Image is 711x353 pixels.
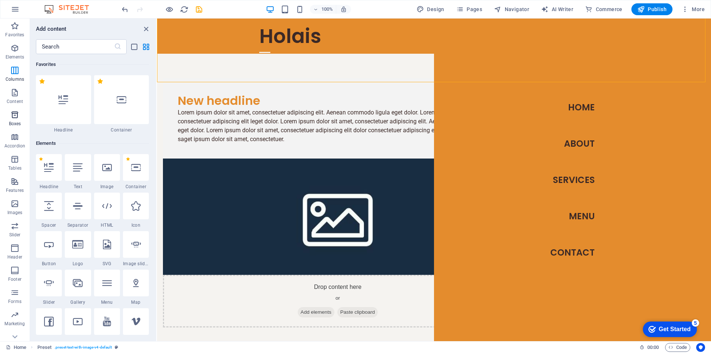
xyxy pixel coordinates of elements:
p: Images [7,210,23,216]
span: Container [94,127,149,133]
button: Code [665,343,690,352]
button: Commerce [582,3,625,15]
div: Text [65,154,91,190]
div: Gallery [65,270,91,305]
span: Text [65,184,91,190]
p: Forms [8,299,21,304]
button: reload [180,5,188,14]
h6: Favorites [36,60,149,69]
span: HTML [94,222,120,228]
span: Design [417,6,444,13]
h6: Session time [640,343,659,352]
span: More [681,6,705,13]
p: Boxes [9,121,21,127]
button: 100% [310,5,336,14]
span: . preset-text-with-image-v4-default [54,343,112,352]
button: close panel [141,24,150,33]
img: Editor Logo [43,5,98,14]
p: Header [7,254,22,260]
i: Save (Ctrl+S) [195,5,203,14]
span: : [652,344,654,350]
span: 00 00 [647,343,659,352]
p: Columns [6,76,24,82]
span: Menu [94,299,120,305]
i: Undo: Variant changed: Boxed (Ctrl+Z) [121,5,129,14]
p: Content [7,99,23,104]
i: On resize automatically adjust zoom level to fit chosen device. [340,6,347,13]
span: Publish [637,6,667,13]
span: Headline [36,127,91,133]
button: Publish [631,3,672,15]
div: Headline [36,154,62,190]
button: Navigator [491,3,532,15]
i: Reload page [180,5,188,14]
nav: breadcrumb [37,343,118,352]
p: Tables [8,165,21,171]
p: Marketing [4,321,25,327]
h6: Elements [36,139,149,148]
span: Icon [123,222,149,228]
span: Spacer [36,222,62,228]
div: Container [94,75,149,133]
span: Image slider [123,261,149,267]
div: Image [94,154,120,190]
button: Pages [453,3,485,15]
div: SVG [94,231,120,267]
span: SVG [94,261,120,267]
h6: 100% [321,5,333,14]
div: Get Started 5 items remaining, 0% complete [6,4,60,19]
span: Code [668,343,687,352]
span: Container [123,184,149,190]
span: Slider [36,299,62,305]
div: Headline [36,75,91,133]
span: Remove from favorites [97,78,103,84]
div: Spacer [36,193,62,228]
button: Design [414,3,447,15]
span: Gallery [65,299,91,305]
div: Icon [123,193,149,228]
button: Click here to leave preview mode and continue editing [165,5,174,14]
button: save [194,5,203,14]
i: This element is a customizable preset [115,345,118,349]
span: Separator [65,222,91,228]
div: Separator [65,193,91,228]
div: Menu [94,270,120,305]
span: Paste clipboard [180,289,221,299]
button: Usercentrics [696,343,705,352]
div: Map [123,270,149,305]
p: Slider [9,232,21,238]
span: Image [94,184,120,190]
span: Add elements [141,289,177,299]
span: Remove from favorites [39,78,45,84]
span: Logo [65,261,91,267]
div: 5 [55,1,62,9]
div: Container [123,154,149,190]
button: undo [120,5,129,14]
button: grid-view [141,42,150,51]
span: AI Writer [541,6,573,13]
input: Search [36,39,114,54]
span: Button [36,261,62,267]
p: Footer [8,276,21,282]
span: Remove from favorites [39,157,43,161]
div: Image slider [123,231,149,267]
div: Logo [65,231,91,267]
span: Navigator [494,6,529,13]
span: Headline [36,184,62,190]
div: Drop content here [6,256,355,309]
button: AI Writer [538,3,576,15]
button: list-view [130,42,138,51]
div: Get Started [22,8,54,15]
p: Elements [6,54,24,60]
p: Features [6,187,24,193]
div: Design (Ctrl+Alt+Y) [414,3,447,15]
div: HTML [94,193,120,228]
h6: Add content [36,24,67,33]
div: Button [36,231,62,267]
div: Slider [36,270,62,305]
a: Click to cancel selection. Double-click to open Pages [6,343,26,352]
p: Accordion [4,143,25,149]
button: More [678,3,708,15]
p: Favorites [5,32,24,38]
span: Pages [456,6,482,13]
